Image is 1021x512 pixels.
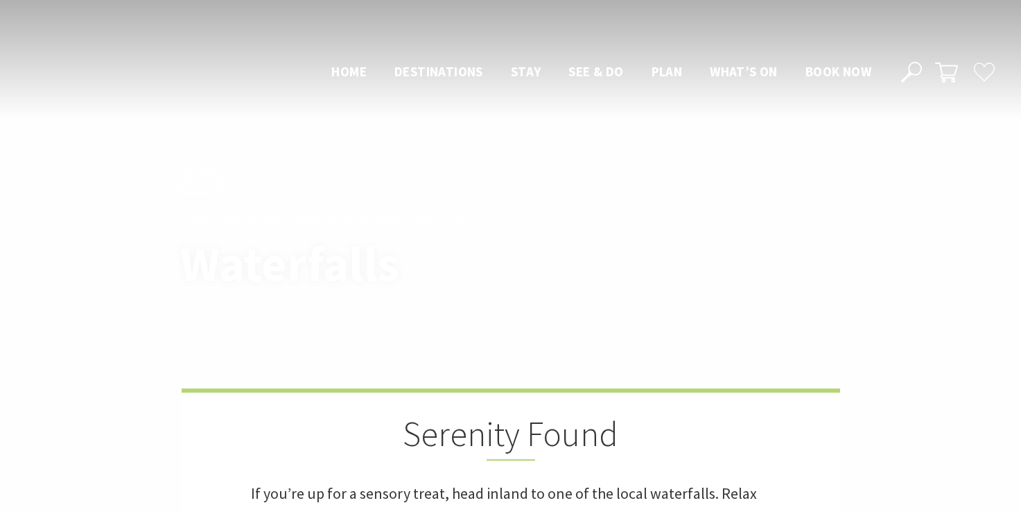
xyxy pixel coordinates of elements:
[805,63,871,80] span: Book now
[394,63,483,80] span: Destinations
[297,214,432,229] a: Nature Walks & Wildlife
[222,214,285,229] a: Experience
[568,63,623,80] span: See & Do
[331,63,367,80] span: Home
[652,63,683,80] span: Plan
[251,413,771,461] h2: Serenity Found
[180,214,210,229] a: Home
[317,61,885,84] nav: Main Menu
[710,63,778,80] span: What’s On
[511,63,541,80] span: Stay
[180,237,572,291] h1: Waterfalls
[446,212,508,230] li: Waterfalls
